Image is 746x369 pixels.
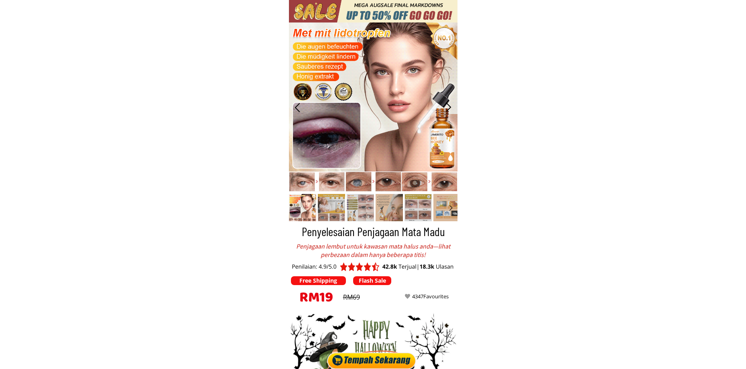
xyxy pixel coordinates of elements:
h3: Penyelesaian Penjagaan Mata Madu [291,222,456,241]
h3: RM19 [299,287,349,311]
div: RM69 [343,292,378,303]
p: Flash Sale [353,276,391,285]
div: Penjagaan lembut untuk kawasan mata halus anda—lihat perbezaan dalam hanya beberapa titis! [295,242,451,259]
p: Free Shipping [291,276,346,285]
div: 4347Favourites [412,292,457,301]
